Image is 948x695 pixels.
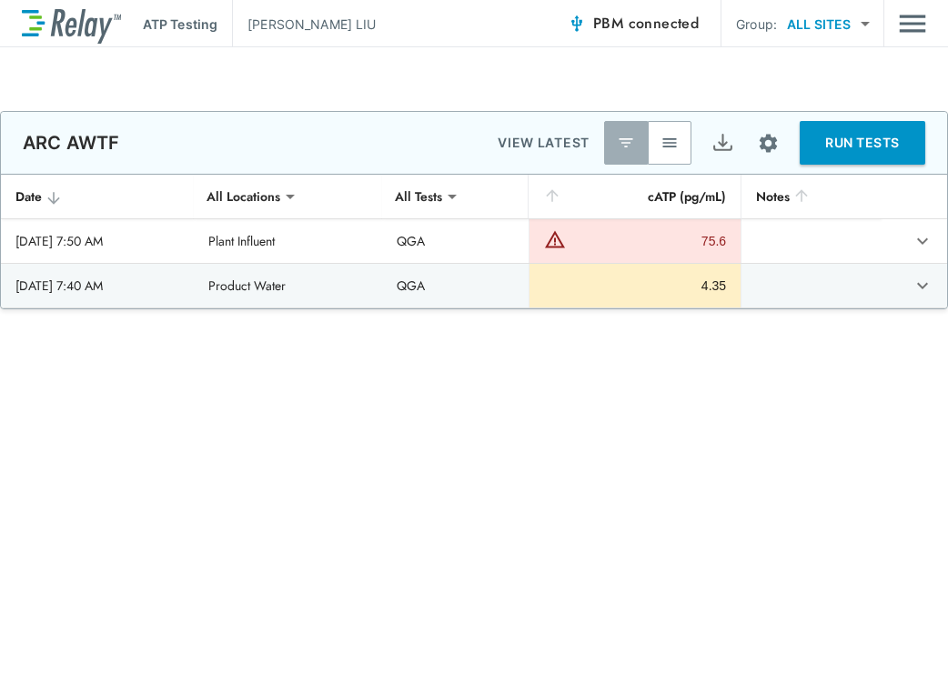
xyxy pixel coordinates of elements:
img: View All [661,134,679,152]
img: Export Icon [711,132,734,155]
th: Date [1,175,194,219]
button: Main menu [899,6,926,41]
div: 75.6 [570,232,727,250]
td: Plant Influent [194,219,382,263]
button: Export [701,121,744,165]
button: PBM connected [560,5,706,42]
td: QGA [382,264,529,307]
p: VIEW LATEST [498,132,590,154]
div: [DATE] 7:50 AM [15,232,179,250]
div: Notes [756,186,866,207]
img: Latest [617,134,635,152]
div: 4.35 [544,277,727,295]
div: All Tests [382,178,455,215]
img: Settings Icon [757,132,780,155]
p: Group: [736,15,777,34]
img: Connected Icon [568,15,586,33]
td: Product Water [194,264,382,307]
img: Drawer Icon [899,6,926,41]
span: PBM [593,11,699,36]
div: All Locations [194,178,293,215]
img: Warning [544,228,566,250]
div: [DATE] 7:40 AM [15,277,179,295]
span: connected [629,13,700,34]
table: sticky table [1,175,947,308]
p: ARC AWTF [23,132,119,154]
button: Site setup [744,119,792,167]
button: expand row [907,226,938,257]
td: QGA [382,219,529,263]
img: LuminUltra Relay [22,5,121,44]
div: cATP (pg/mL) [543,186,727,207]
iframe: Resource center [762,640,930,681]
button: RUN TESTS [800,121,925,165]
p: [PERSON_NAME] LIU [247,15,376,34]
p: ATP Testing [143,15,217,34]
button: expand row [907,270,938,301]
